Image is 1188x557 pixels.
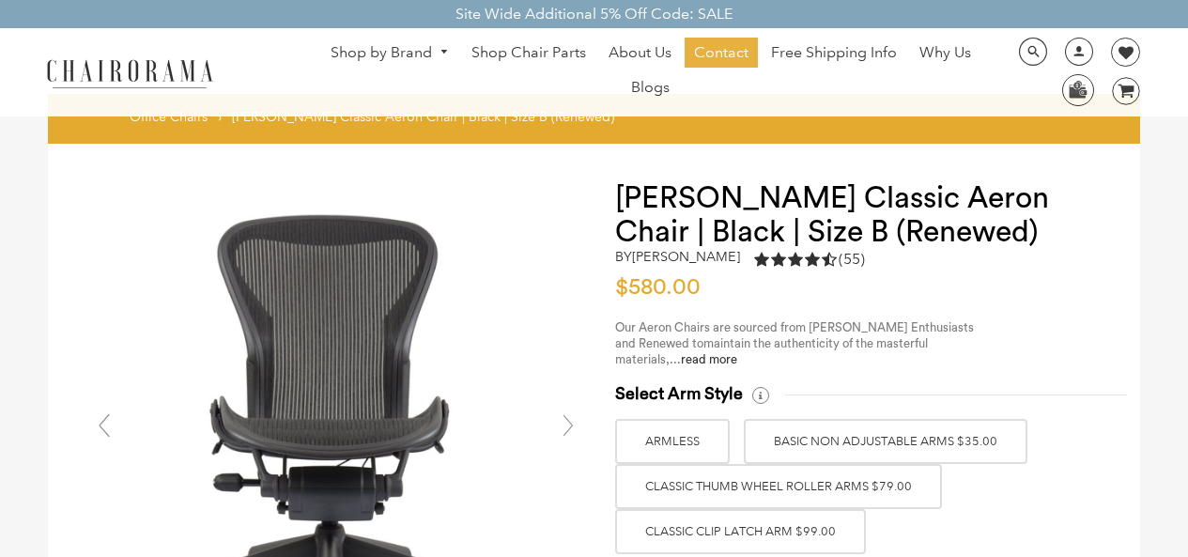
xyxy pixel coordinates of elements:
[615,509,866,554] label: Classic Clip Latch Arm $99.00
[631,78,670,98] span: Blogs
[919,43,971,63] span: Why Us
[685,38,758,68] a: Contact
[694,43,748,63] span: Contact
[1063,75,1092,103] img: WhatsApp_Image_2024-07-12_at_16.23.01.webp
[321,39,458,68] a: Shop by Brand
[681,353,737,365] a: read more
[130,108,621,134] nav: breadcrumbs
[471,43,586,63] span: Shop Chair Parts
[303,38,998,107] nav: DesktopNavigation
[609,43,671,63] span: About Us
[615,276,701,299] span: $580.00
[910,38,980,68] a: Why Us
[622,72,679,102] a: Blogs
[615,419,730,464] label: ARMLESS
[615,181,1103,249] h1: [PERSON_NAME] Classic Aeron Chair | Black | Size B (Renewed)
[762,38,906,68] a: Free Shipping Info
[839,250,865,270] span: (55)
[754,249,865,274] a: 4.5 rating (55 votes)
[36,56,224,89] img: chairorama
[615,464,942,509] label: Classic Thumb Wheel Roller Arms $79.00
[744,419,1027,464] label: BASIC NON ADJUSTABLE ARMS $35.00
[462,38,595,68] a: Shop Chair Parts
[754,249,865,270] div: 4.5 rating (55 votes)
[632,248,740,265] a: [PERSON_NAME]
[615,337,928,365] span: maintain the authenticity of the masterful materials,...
[615,249,740,265] h2: by
[615,321,974,349] span: Our Aeron Chairs are sourced from [PERSON_NAME] Enthusiasts and Renewed to
[599,38,681,68] a: About Us
[615,383,743,405] span: Select Arm Style
[771,43,897,63] span: Free Shipping Info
